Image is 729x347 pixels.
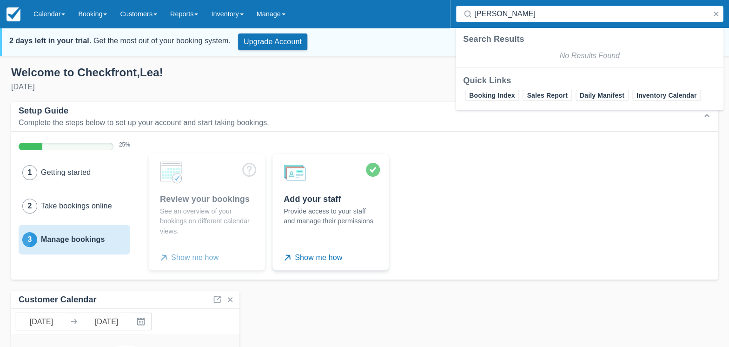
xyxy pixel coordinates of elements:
button: 1Getting started [19,158,130,187]
div: Quick Links [463,75,716,86]
input: Search ( / ) [474,6,709,22]
div: [DATE] [11,81,357,93]
a: Add your staffProvide access to your staff and manage their permissions [272,154,389,231]
em: No Results Found [559,52,619,60]
div: Welcome to Checkfront , Lea ! [11,66,357,80]
div: 2 [22,199,37,214]
a: Daily Manifest [576,90,629,101]
button: Interact with the calendar and add the check-in date for your trip. [133,313,151,330]
div: Add your staff [284,194,378,205]
p: Provide access to your staff and manage their permissions [284,207,378,227]
img: checkfront-main-nav-mini-logo.png [7,7,20,21]
button: Show me how [284,249,346,266]
div: Get the most out of your booking system. [9,35,231,47]
button: 2Take bookings online [19,191,130,221]
div: 25 % [119,139,130,152]
div: Need help? [322,37,707,48]
div: Customer Calendar [19,294,97,305]
button: 3Manage bookings [19,225,130,254]
div: Complete the steps below to set up your account and start taking bookings. [19,118,300,127]
input: End Date [80,313,133,330]
strong: 2 days left in your trial. [9,37,91,45]
a: Booking Index [465,90,519,101]
div: Search Results [463,33,716,45]
div: Setup Guide [19,106,68,116]
a: Inventory Calendar [632,90,701,101]
div: 1 [22,165,37,180]
a: Upgrade Account [238,33,307,50]
div: 3 [22,232,37,247]
input: Start Date [15,313,67,330]
a: Sales Report [523,90,571,101]
span: Show me how [282,249,342,266]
